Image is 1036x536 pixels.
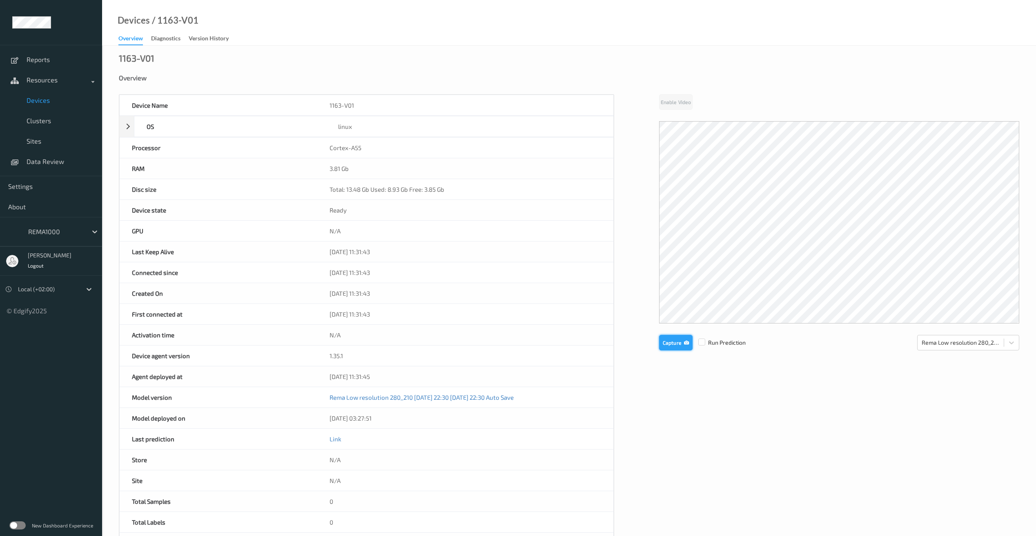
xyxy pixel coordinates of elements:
div: Last prediction [120,429,317,449]
a: Overview [118,33,151,45]
div: OSlinux [119,116,614,137]
div: Connected since [120,262,317,283]
div: Total Samples [120,491,317,512]
div: Store [120,450,317,470]
div: Device state [120,200,317,220]
div: First connected at [120,304,317,324]
a: Rema Low resolution 280_210 [DATE] 22:30 [DATE] 22:30 Auto Save [330,394,514,401]
div: [DATE] 11:31:43 [317,283,613,303]
div: / 1163-V01 [150,16,198,24]
a: Link [330,435,341,443]
div: 3.81 Gb [317,158,613,179]
div: Device agent version [120,346,317,366]
div: Created On [120,283,317,303]
div: N/A [317,470,613,491]
div: [DATE] 03:27:51 [317,408,613,428]
div: Ready [317,200,613,220]
div: Model deployed on [120,408,317,428]
div: Disc size [120,179,317,199]
div: Last Keep Alive [120,241,317,262]
div: RAM [120,158,317,179]
div: Cortex-A55 [317,137,613,158]
div: N/A [317,325,613,345]
div: Agent deployed at [120,366,317,387]
div: [DATE] 11:31:45 [317,366,613,387]
a: Devices [118,16,150,24]
div: 1163-V01 [119,54,154,62]
div: 1163-V01 [317,95,613,115]
div: [DATE] 11:31:43 [317,241,613,262]
div: Version History [189,34,229,44]
div: Total: 13.48 Gb Used: 8.93 Gb Free: 3.85 Gb [317,179,613,199]
div: Overview [119,74,1019,82]
div: Overview [118,34,143,45]
div: Model version [120,387,317,408]
div: [DATE] 11:31:43 [317,262,613,283]
button: Enable Video [659,94,693,110]
div: linux [326,116,613,137]
div: Activation time [120,325,317,345]
div: 0 [317,491,613,512]
div: N/A [317,450,613,470]
div: GPU [120,221,317,241]
div: Site [120,470,317,491]
div: Processor [120,137,317,158]
div: OS [134,116,326,137]
div: N/A [317,221,613,241]
a: Version History [189,33,237,44]
button: Capture [659,335,693,350]
div: 0 [317,512,613,532]
span: Run Prediction [693,339,746,347]
a: Diagnostics [151,33,189,44]
div: Device Name [120,95,317,115]
div: Diagnostics [151,34,180,44]
div: Total Labels [120,512,317,532]
div: 1.35.1 [317,346,613,366]
div: [DATE] 11:31:43 [317,304,613,324]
